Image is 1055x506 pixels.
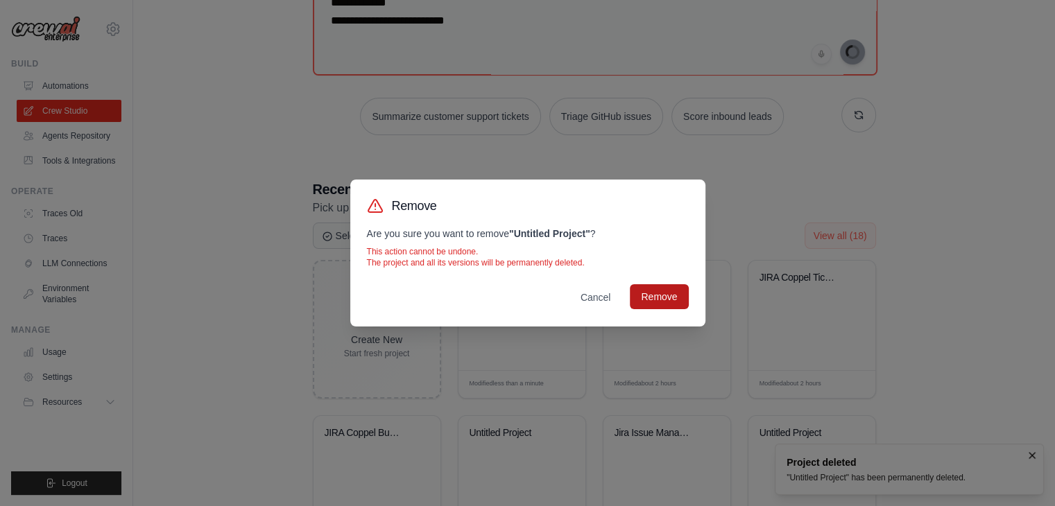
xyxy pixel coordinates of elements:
[367,227,689,241] p: Are you sure you want to remove ?
[367,257,689,268] p: The project and all its versions will be permanently deleted.
[509,228,590,239] strong: " Untitled Project "
[392,196,437,216] h3: Remove
[569,285,622,310] button: Cancel
[630,284,688,309] button: Remove
[367,246,689,257] p: This action cannot be undone.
